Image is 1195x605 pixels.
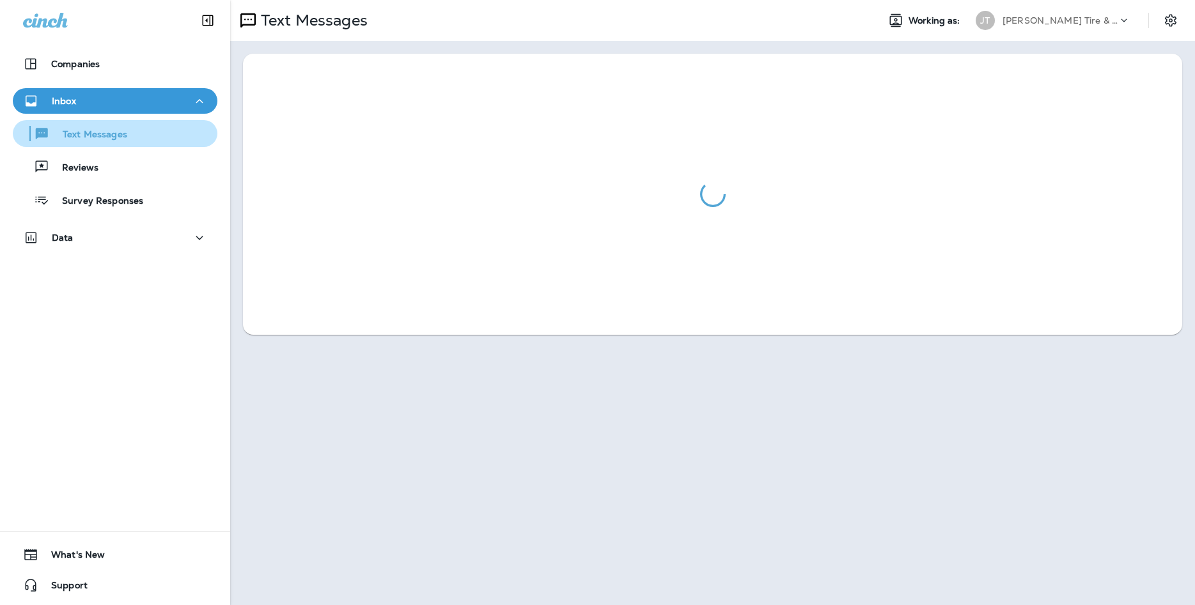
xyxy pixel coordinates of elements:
[52,233,74,243] p: Data
[13,572,217,598] button: Support
[13,542,217,567] button: What's New
[49,162,98,174] p: Reviews
[49,195,143,208] p: Survey Responses
[13,51,217,77] button: Companies
[13,120,217,147] button: Text Messages
[909,15,963,26] span: Working as:
[13,187,217,213] button: Survey Responses
[13,88,217,114] button: Inbox
[52,96,76,106] p: Inbox
[50,129,127,141] p: Text Messages
[38,580,88,595] span: Support
[38,549,105,565] span: What's New
[13,153,217,180] button: Reviews
[190,8,226,33] button: Collapse Sidebar
[1159,9,1182,32] button: Settings
[256,11,368,30] p: Text Messages
[976,11,995,30] div: JT
[1003,15,1118,26] p: [PERSON_NAME] Tire & Auto
[51,59,100,69] p: Companies
[13,225,217,250] button: Data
